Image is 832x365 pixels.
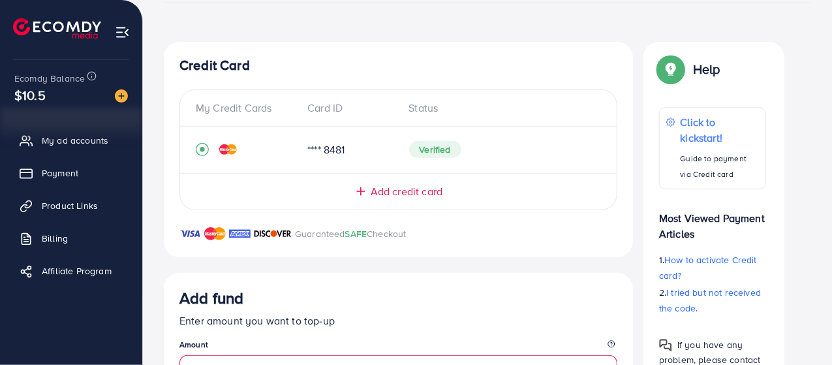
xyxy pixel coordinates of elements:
[371,184,442,199] span: Add credit card
[196,101,297,116] div: My Credit Cards
[659,285,766,316] p: 2.
[196,143,209,156] svg: record circle
[179,313,617,328] p: Enter amount you want to top-up
[681,114,759,146] p: Click to kickstart!
[42,199,98,212] span: Product Links
[42,264,112,278] span: Affiliate Program
[204,226,226,242] img: brand
[777,306,822,355] iframe: Chat
[659,253,757,282] span: How to activate Credit card?
[297,101,398,116] div: Card ID
[10,193,132,219] a: Product Links
[659,339,672,352] img: Popup guide
[13,18,101,39] img: logo
[10,127,132,153] a: My ad accounts
[14,72,85,85] span: Ecomdy Balance
[295,226,407,242] p: Guaranteed Checkout
[693,61,720,77] p: Help
[659,200,766,242] p: Most Viewed Payment Articles
[115,25,130,40] img: menu
[681,151,759,182] p: Guide to payment via Credit card
[229,226,251,242] img: brand
[14,86,46,104] span: $10.5
[254,226,292,242] img: brand
[399,101,602,116] div: Status
[10,258,132,284] a: Affiliate Program
[179,57,617,74] h4: Credit Card
[42,167,78,180] span: Payment
[659,252,766,283] p: 1.
[10,160,132,186] a: Payment
[42,134,108,147] span: My ad accounts
[10,225,132,251] a: Billing
[659,57,683,81] img: Popup guide
[42,232,68,245] span: Billing
[345,227,367,240] span: SAFE
[179,226,201,242] img: brand
[179,339,617,355] legend: Amount
[179,289,243,308] h3: Add fund
[409,141,461,158] span: Verified
[219,144,237,155] img: credit
[659,286,761,315] span: I tried but not received the code.
[115,89,128,103] img: image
